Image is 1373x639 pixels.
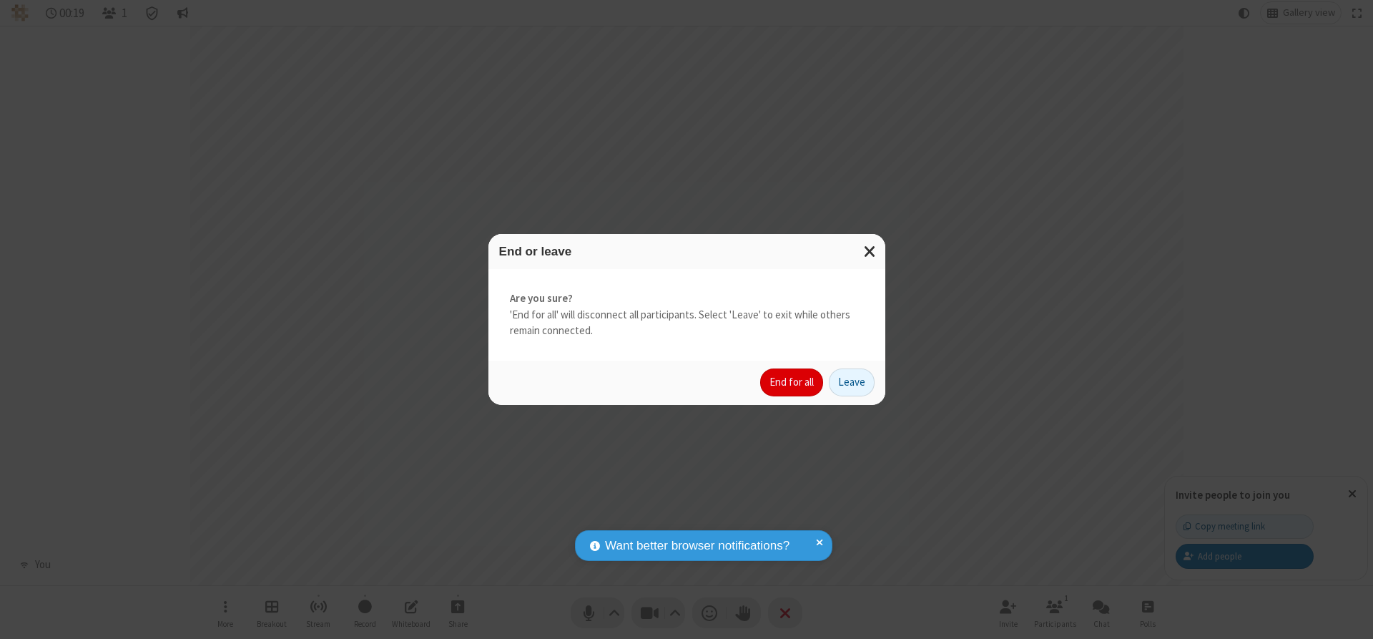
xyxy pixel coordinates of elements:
h3: End or leave [499,245,875,258]
strong: Are you sure? [510,291,864,307]
button: Close modal [855,234,885,269]
button: Leave [829,369,875,397]
span: Want better browser notifications? [605,537,789,555]
button: End for all [760,369,823,397]
div: 'End for all' will disconnect all participants. Select 'Leave' to exit while others remain connec... [488,269,885,361]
